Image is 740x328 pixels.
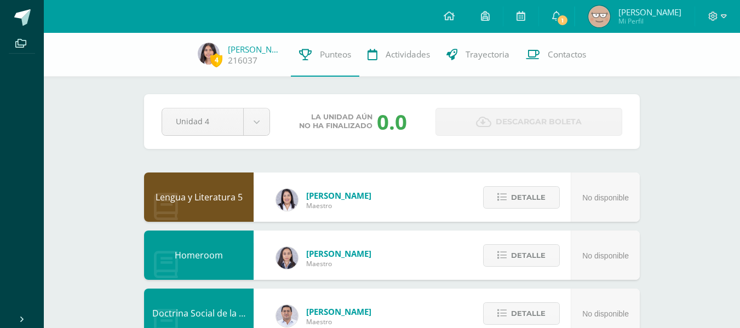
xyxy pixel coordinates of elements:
span: No disponible [582,251,629,260]
span: Mi Perfil [618,16,681,26]
div: Lengua y Literatura 5 [144,172,254,222]
img: 35694fb3d471466e11a043d39e0d13e5.png [276,247,298,269]
span: 1 [557,14,569,26]
span: Trayectoria [466,49,509,60]
span: Detalle [511,187,546,208]
span: No disponible [582,193,629,202]
span: No disponible [582,309,629,318]
span: [PERSON_NAME] [306,248,371,259]
span: Maestro [306,259,371,268]
span: Actividades [386,49,430,60]
a: Unidad 4 [162,108,269,135]
button: Detalle [483,302,560,325]
span: [PERSON_NAME] [618,7,681,18]
span: Descargar boleta [496,108,582,135]
a: 216037 [228,55,257,66]
img: fd1196377973db38ffd7ffd912a4bf7e.png [276,189,298,211]
span: Maestro [306,317,371,326]
div: 0.0 [377,107,407,136]
img: a2f95568c6cbeebfa5626709a5edd4e5.png [588,5,610,27]
span: Maestro [306,201,371,210]
img: f9994100deb6ea3b8d995cf06c247a4c.png [198,43,220,65]
div: Homeroom [144,231,254,280]
span: Punteos [320,49,351,60]
span: Detalle [511,303,546,324]
button: Detalle [483,186,560,209]
span: [PERSON_NAME] [306,190,371,201]
span: La unidad aún no ha finalizado [299,113,372,130]
span: [PERSON_NAME] [306,306,371,317]
span: Unidad 4 [176,108,230,134]
button: Detalle [483,244,560,267]
a: [PERSON_NAME] [228,44,283,55]
span: Detalle [511,245,546,266]
img: 15aaa72b904403ebb7ec886ca542c491.png [276,305,298,327]
a: Contactos [518,33,594,77]
a: Punteos [291,33,359,77]
a: Trayectoria [438,33,518,77]
span: Contactos [548,49,586,60]
a: Actividades [359,33,438,77]
span: 4 [210,53,222,67]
